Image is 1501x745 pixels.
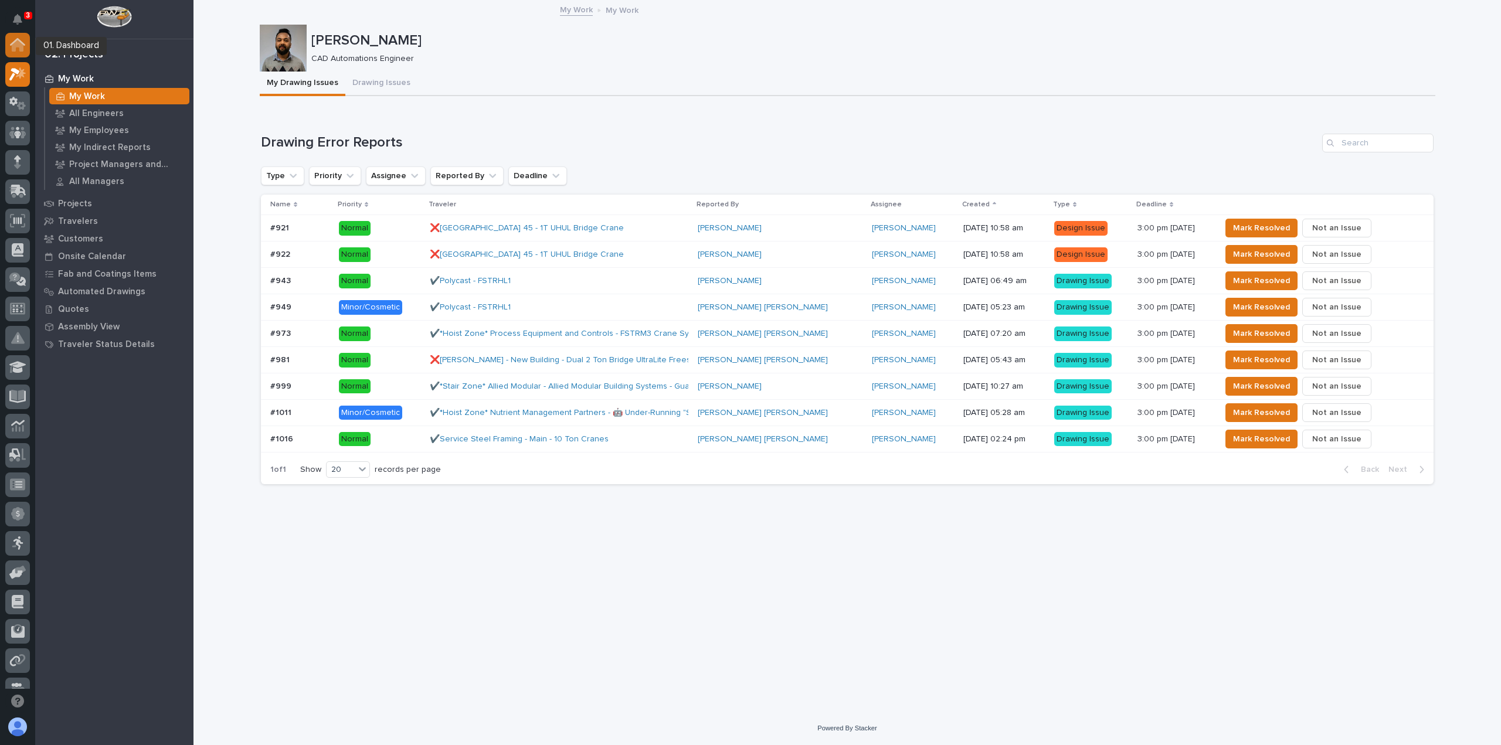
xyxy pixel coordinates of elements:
[1225,298,1298,317] button: Mark Resolved
[1054,353,1112,368] div: Drawing Issue
[26,11,30,19] p: 3
[270,198,291,211] p: Name
[963,302,1045,312] p: [DATE] 05:23 am
[872,329,936,339] a: [PERSON_NAME]
[606,3,639,16] p: My Work
[260,72,345,96] button: My Drawing Issues
[311,32,1431,49] p: [PERSON_NAME]
[270,221,291,233] p: #921
[430,223,624,233] a: ❌[GEOGRAPHIC_DATA] 45 - 1T UHUL Bridge Crane
[339,379,371,394] div: Normal
[261,241,1434,268] tr: #922#922 Normal❌[GEOGRAPHIC_DATA] 45 - 1T UHUL Bridge Crane [PERSON_NAME] [PERSON_NAME] [DATE] 10...
[270,406,294,418] p: #1011
[1312,406,1361,420] span: Not an Issue
[40,142,148,151] div: We're available if you need us!
[1302,298,1371,317] button: Not an Issue
[1054,274,1112,288] div: Drawing Issue
[58,199,92,209] p: Projects
[339,353,371,368] div: Normal
[698,223,762,233] a: [PERSON_NAME]
[69,159,185,170] p: Project Managers and Engineers
[963,382,1045,392] p: [DATE] 10:27 am
[58,287,145,297] p: Automated Drawings
[40,130,192,142] div: Start new chat
[35,265,193,283] a: Fab and Coatings Items
[12,11,35,35] img: Stacker
[45,156,193,172] a: Project Managers and Engineers
[1302,271,1371,290] button: Not an Issue
[872,276,936,286] a: [PERSON_NAME]
[45,139,193,155] a: My Indirect Reports
[1354,464,1379,475] span: Back
[261,400,1434,426] tr: #1011#1011 Minor/Cosmetic✔️*Hoist Zone* Nutrient Management Partners - 🤖 Under-Running "SBK" Seri...
[339,406,402,420] div: Minor/Cosmetic
[5,715,30,739] button: users-avatar
[1137,274,1197,286] p: 3:00 pm [DATE]
[45,88,193,104] a: My Work
[45,173,193,189] a: All Managers
[963,223,1045,233] p: [DATE] 10:58 am
[1233,406,1290,420] span: Mark Resolved
[1225,403,1298,422] button: Mark Resolved
[1137,221,1197,233] p: 3:00 pm [DATE]
[872,223,936,233] a: [PERSON_NAME]
[69,142,151,153] p: My Indirect Reports
[1225,351,1298,369] button: Mark Resolved
[261,347,1434,373] tr: #981#981 Normal❌[PERSON_NAME] - New Building - Dual 2 Ton Bridge UltraLite Freestanding [PERSON_N...
[261,294,1434,321] tr: #949#949 Minor/Cosmetic✔️Polycast - FSTRHL1 [PERSON_NAME] [PERSON_NAME] [PERSON_NAME] [DATE] 05:2...
[58,216,98,227] p: Travelers
[872,302,936,312] a: [PERSON_NAME]
[58,322,120,332] p: Assembly View
[97,6,131,28] img: Workspace Logo
[261,455,296,484] p: 1 of 1
[69,176,124,187] p: All Managers
[963,276,1045,286] p: [DATE] 06:49 am
[261,215,1434,241] tr: #921#921 Normal❌[GEOGRAPHIC_DATA] 45 - 1T UHUL Bridge Crane [PERSON_NAME] [PERSON_NAME] [DATE] 10...
[12,130,33,151] img: 1736555164131-43832dd5-751b-4058-ba23-39d91318e5a0
[1322,134,1434,152] div: Search
[698,302,828,312] a: [PERSON_NAME] [PERSON_NAME]
[45,105,193,121] a: All Engineers
[430,329,707,339] a: ✔️*Hoist Zone* Process Equipment and Controls - FSTRM3 Crane System
[45,122,193,138] a: My Employees
[309,166,361,185] button: Priority
[872,434,936,444] a: [PERSON_NAME]
[1225,271,1298,290] button: Mark Resolved
[429,198,456,211] p: Traveler
[69,91,105,102] p: My Work
[261,166,304,185] button: Type
[963,250,1045,260] p: [DATE] 10:58 am
[35,230,193,247] a: Customers
[1053,198,1070,211] p: Type
[311,54,1426,64] p: CAD Automations Engineer
[872,382,936,392] a: [PERSON_NAME]
[83,216,142,226] a: Powered byPylon
[817,724,877,732] a: Powered By Stacker
[1312,379,1361,393] span: Not an Issue
[1137,300,1197,312] p: 3:00 pm [DATE]
[698,355,828,365] a: [PERSON_NAME] [PERSON_NAME]
[199,134,213,148] button: Start new chat
[35,247,193,265] a: Onsite Calendar
[35,335,193,353] a: Traveler Status Details
[430,408,815,418] a: ✔️*Hoist Zone* Nutrient Management Partners - 🤖 Under-Running "SBK" Series Manual End Truck Set
[963,329,1045,339] p: [DATE] 07:20 am
[430,166,504,185] button: Reported By
[1054,406,1112,420] div: Drawing Issue
[35,300,193,318] a: Quotes
[430,276,511,286] a: ✔️Polycast - FSTRHL1
[1302,219,1371,237] button: Not an Issue
[12,189,21,199] div: 📖
[1312,353,1361,367] span: Not an Issue
[35,195,193,212] a: Projects
[12,65,213,84] p: How can we help?
[35,283,193,300] a: Automated Drawings
[338,198,362,211] p: Priority
[1054,221,1108,236] div: Design Issue
[45,49,103,62] div: 02. Projects
[1225,430,1298,448] button: Mark Resolved
[1054,300,1112,315] div: Drawing Issue
[339,326,371,341] div: Normal
[963,355,1045,365] p: [DATE] 05:43 am
[698,382,762,392] a: [PERSON_NAME]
